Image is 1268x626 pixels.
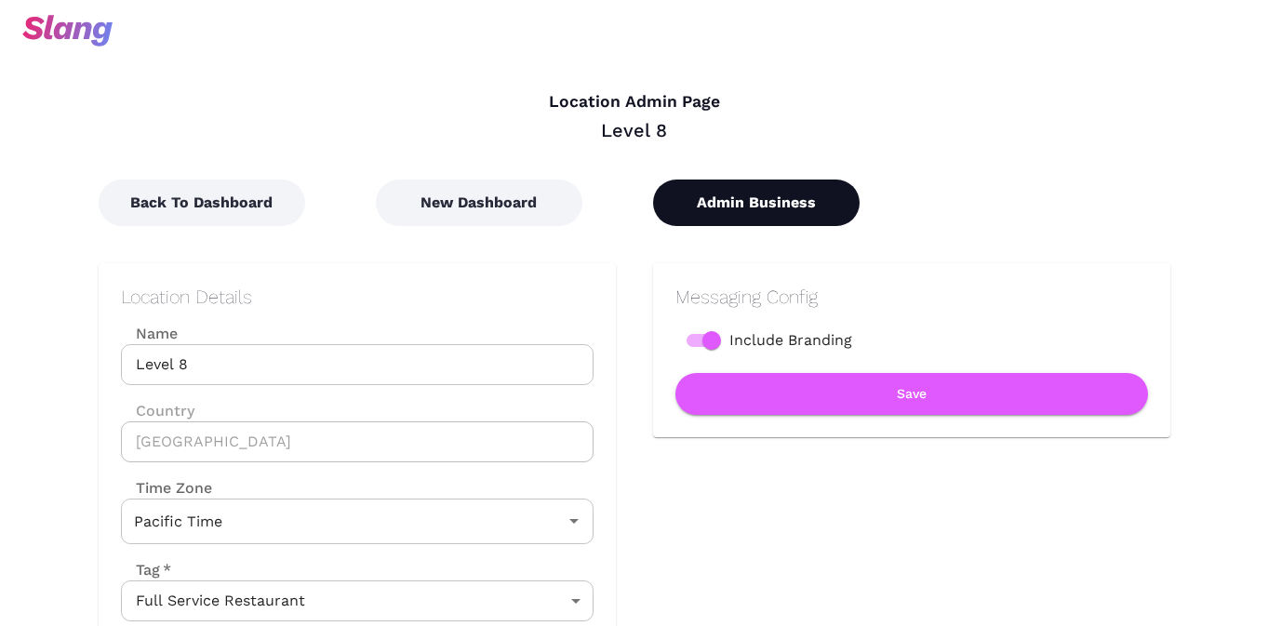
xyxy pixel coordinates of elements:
[653,180,860,226] button: Admin Business
[729,329,852,352] span: Include Branding
[121,286,594,308] h2: Location Details
[561,508,587,534] button: Open
[121,400,594,421] label: Country
[121,559,171,580] label: Tag
[99,180,305,226] button: Back To Dashboard
[99,118,1170,142] div: Level 8
[376,193,582,211] a: New Dashboard
[376,180,582,226] button: New Dashboard
[121,477,594,499] label: Time Zone
[99,92,1170,113] h4: Location Admin Page
[121,323,594,344] label: Name
[22,15,113,47] img: svg+xml;base64,PHN2ZyB3aWR0aD0iOTciIGhlaWdodD0iMzQiIHZpZXdCb3g9IjAgMCA5NyAzNCIgZmlsbD0ibm9uZSIgeG...
[675,373,1148,415] button: Save
[675,286,1148,308] h2: Messaging Config
[121,580,594,621] div: Full Service Restaurant
[99,193,305,211] a: Back To Dashboard
[653,193,860,211] a: Admin Business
